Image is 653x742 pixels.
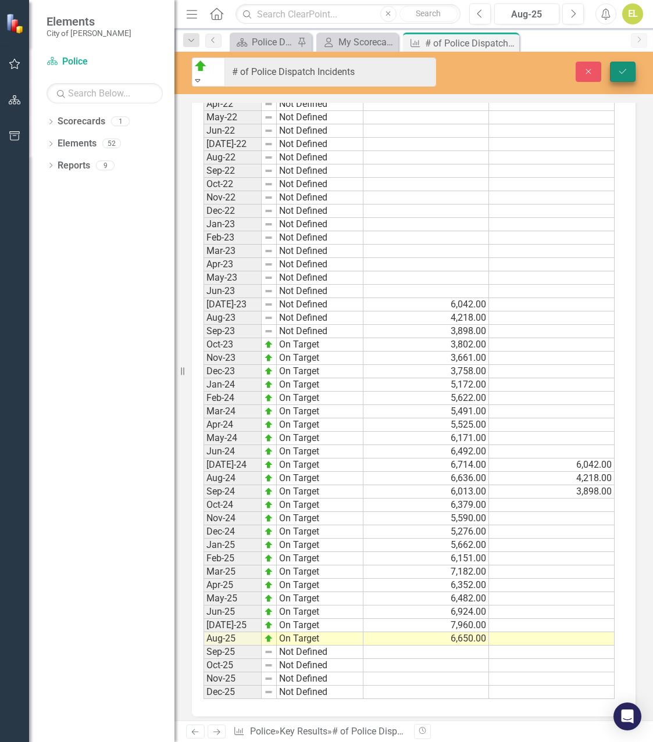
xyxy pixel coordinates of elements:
[204,659,262,672] td: Oct-25
[204,432,262,445] td: May-24
[47,83,163,103] input: Search Below...
[277,178,363,191] td: Not Defined
[264,500,273,510] img: zOikAAAAAElFTkSuQmCC
[264,113,273,122] img: 8DAGhfEEPCf229AAAAAElFTkSuQmCC
[264,153,273,162] img: 8DAGhfEEPCf229AAAAAElFTkSuQmCC
[204,191,262,205] td: Nov-22
[233,35,294,49] a: Police Dashboard
[277,445,363,458] td: On Target
[363,338,489,352] td: 3,802.00
[194,59,208,73] img: On Target
[332,726,455,737] div: # of Police Dispatch Incidents
[204,445,262,458] td: Jun-24
[264,300,273,309] img: 8DAGhfEEPCf229AAAAAElFTkSuQmCC
[204,672,262,686] td: Nov-25
[277,632,363,646] td: On Target
[277,124,363,138] td: Not Defined
[264,674,273,683] img: 8DAGhfEEPCf229AAAAAElFTkSuQmCC
[204,178,262,191] td: Oct-22
[277,338,363,352] td: On Target
[250,726,275,737] a: Police
[363,499,489,512] td: 6,379.00
[277,512,363,525] td: On Target
[277,579,363,592] td: On Target
[6,13,26,33] img: ClearPoint Strategy
[425,36,516,51] div: # of Police Dispatch Incidents
[264,380,273,389] img: zOikAAAAAElFTkSuQmCC
[277,619,363,632] td: On Target
[264,313,273,322] img: 8DAGhfEEPCf229AAAAAElFTkSuQmCC
[264,139,273,149] img: 8DAGhfEEPCf229AAAAAElFTkSuQmCC
[277,659,363,672] td: Not Defined
[277,231,363,245] td: Not Defined
[204,258,262,271] td: Apr-23
[277,592,363,605] td: On Target
[204,338,262,352] td: Oct-23
[363,432,489,445] td: 6,171.00
[204,98,262,111] td: Apr-22
[277,298,363,311] td: Not Defined
[363,565,489,579] td: 7,182.00
[264,687,273,697] img: 8DAGhfEEPCf229AAAAAElFTkSuQmCC
[264,327,273,336] img: 8DAGhfEEPCf229AAAAAElFTkSuQmCC
[363,539,489,552] td: 5,662.00
[264,206,273,216] img: 8DAGhfEEPCf229AAAAAElFTkSuQmCC
[204,646,262,659] td: Sep-25
[204,405,262,418] td: Mar-24
[363,472,489,485] td: 6,636.00
[264,487,273,496] img: zOikAAAAAElFTkSuQmCC
[204,392,262,405] td: Feb-24
[204,151,262,164] td: Aug-22
[204,298,262,311] td: [DATE]-23
[204,565,262,579] td: Mar-25
[204,205,262,218] td: Dec-22
[363,458,489,472] td: 6,714.00
[264,166,273,175] img: 8DAGhfEEPCf229AAAAAElFTkSuQmCC
[204,124,262,138] td: Jun-22
[277,499,363,512] td: On Target
[58,137,97,150] a: Elements
[204,632,262,646] td: Aug-25
[363,512,489,525] td: 5,590.00
[264,474,273,483] img: zOikAAAAAElFTkSuQmCC
[204,619,262,632] td: [DATE]-25
[264,367,273,376] img: zOikAAAAAElFTkSuQmCC
[204,138,262,151] td: [DATE]-22
[204,512,262,525] td: Nov-24
[264,567,273,576] img: zOikAAAAAElFTkSuQmCC
[204,245,262,258] td: Mar-23
[204,539,262,552] td: Jan-25
[204,365,262,378] td: Dec-23
[363,298,489,311] td: 6,042.00
[363,445,489,458] td: 6,492.00
[277,552,363,565] td: On Target
[277,472,363,485] td: On Target
[224,58,436,87] input: This field is required
[102,139,121,149] div: 52
[204,686,262,699] td: Dec-25
[277,258,363,271] td: Not Defined
[204,592,262,605] td: May-25
[277,605,363,619] td: On Target
[204,552,262,565] td: Feb-25
[96,160,115,170] div: 9
[58,159,90,173] a: Reports
[111,117,130,127] div: 1
[264,99,273,109] img: 8DAGhfEEPCf229AAAAAElFTkSuQmCC
[338,35,395,49] div: My Scorecard
[264,220,273,229] img: 8DAGhfEEPCf229AAAAAElFTkSuQmCC
[277,98,363,111] td: Not Defined
[363,418,489,432] td: 5,525.00
[363,378,489,392] td: 5,172.00
[498,8,555,21] div: Aug-25
[204,164,262,178] td: Sep-22
[363,352,489,365] td: 3,661.00
[363,605,489,619] td: 6,924.00
[363,592,489,605] td: 6,482.00
[204,352,262,365] td: Nov-23
[399,6,458,22] button: Search
[264,594,273,603] img: zOikAAAAAElFTkSuQmCC
[277,485,363,499] td: On Target
[264,407,273,416] img: zOikAAAAAElFTkSuQmCC
[277,418,363,432] td: On Target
